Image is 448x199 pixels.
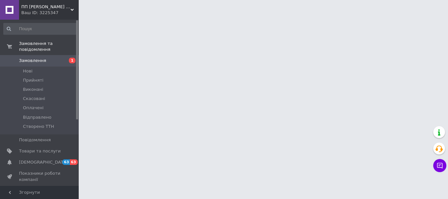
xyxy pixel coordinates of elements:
span: Скасовані [23,96,45,102]
span: Створено ТТН [23,124,54,129]
button: Чат з покупцем [433,159,446,172]
span: Оплачені [23,105,44,111]
span: Прийняті [23,77,43,83]
span: ПП Коробка В.Р. - Автозапчастини [21,4,71,10]
span: Показники роботи компанії [19,170,61,182]
span: 63 [70,159,77,165]
span: Товари та послуги [19,148,61,154]
span: [DEMOGRAPHIC_DATA] [19,159,68,165]
span: 1 [69,58,75,63]
span: Відправлено [23,114,51,120]
span: Замовлення [19,58,46,64]
span: Нові [23,68,32,74]
input: Пошук [3,23,77,35]
span: Повідомлення [19,137,51,143]
span: Замовлення та повідомлення [19,41,79,52]
span: 63 [62,159,70,165]
span: Виконані [23,87,43,92]
div: Ваш ID: 3225347 [21,10,79,16]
